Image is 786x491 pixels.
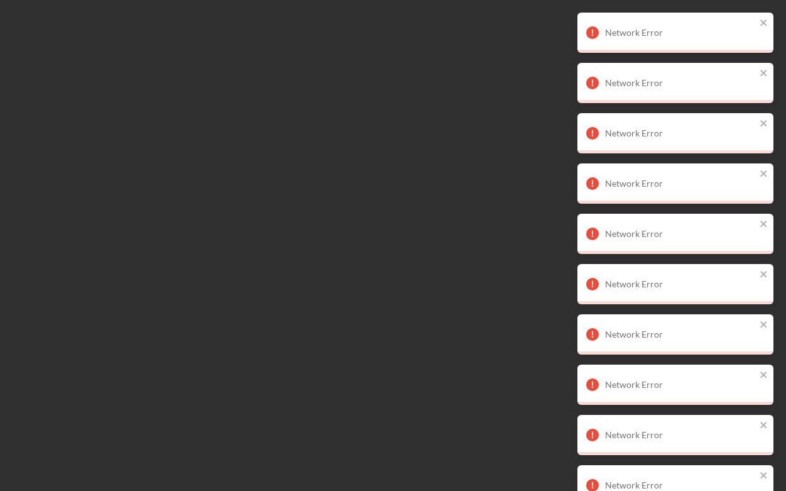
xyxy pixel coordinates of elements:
[605,380,756,390] div: Network Error
[605,279,756,289] div: Network Error
[760,219,768,231] button: close
[605,179,756,189] div: Network Error
[760,319,768,331] button: close
[760,370,768,382] button: close
[760,470,768,482] button: close
[760,168,768,180] button: close
[605,78,756,88] div: Network Error
[760,269,768,281] button: close
[605,430,756,440] div: Network Error
[605,229,756,239] div: Network Error
[760,18,768,30] button: close
[605,329,756,339] div: Network Error
[605,128,756,138] div: Network Error
[605,28,756,38] div: Network Error
[760,420,768,432] button: close
[760,68,768,80] button: close
[760,118,768,130] button: close
[605,480,756,490] div: Network Error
